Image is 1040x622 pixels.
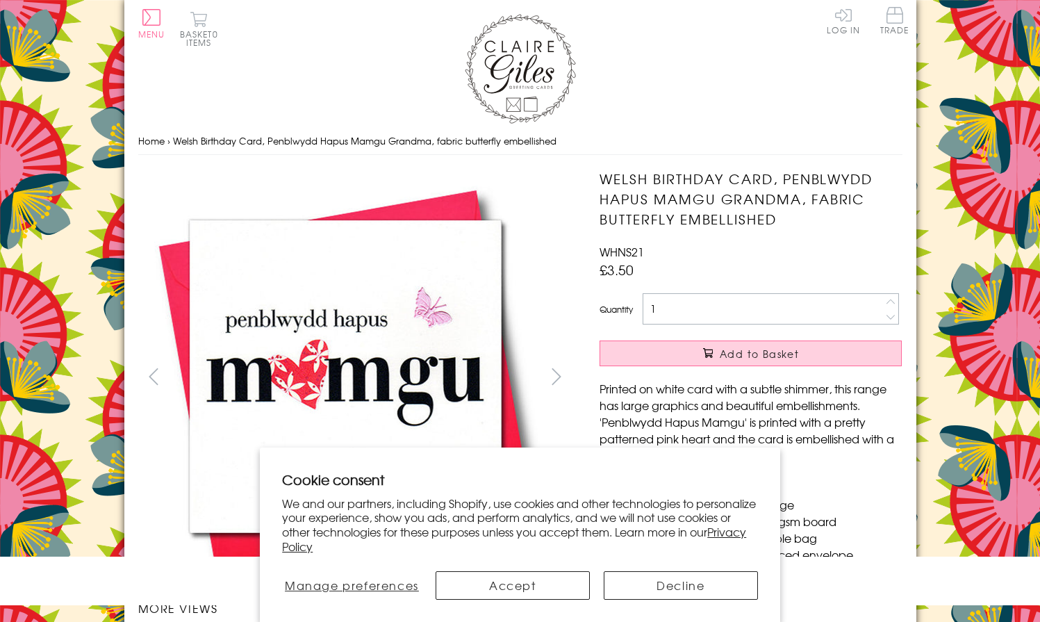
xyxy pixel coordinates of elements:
[282,571,421,600] button: Manage preferences
[167,134,170,147] span: ›
[880,7,909,37] a: Trade
[282,523,746,555] a: Privacy Policy
[436,571,590,600] button: Accept
[138,127,902,156] nav: breadcrumbs
[600,169,902,229] h1: Welsh Birthday Card, Penblwydd Hapus Mamgu Grandma, fabric butterfly embellished
[138,169,555,586] img: Welsh Birthday Card, Penblwydd Hapus Mamgu Grandma, fabric butterfly embellished
[180,11,218,47] button: Basket0 items
[600,380,902,464] p: Printed on white card with a subtle shimmer, this range has large graphics and beautiful embellis...
[880,7,909,34] span: Trade
[540,361,572,392] button: next
[173,134,556,147] span: Welsh Birthday Card, Penblwydd Hapus Mamgu Grandma, fabric butterfly embellished
[138,9,165,38] button: Menu
[285,577,419,594] span: Manage preferences
[600,260,634,279] span: £3.50
[186,28,218,49] span: 0 items
[138,28,165,40] span: Menu
[138,600,572,616] h3: More views
[827,7,860,34] a: Log In
[282,470,758,489] h2: Cookie consent
[600,243,644,260] span: WHNS21
[282,496,758,554] p: We and our partners, including Shopify, use cookies and other technologies to personalize your ex...
[138,361,170,392] button: prev
[720,347,799,361] span: Add to Basket
[138,134,165,147] a: Home
[600,303,633,316] label: Quantity
[465,14,576,124] img: Claire Giles Greetings Cards
[604,571,758,600] button: Decline
[600,341,902,366] button: Add to Basket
